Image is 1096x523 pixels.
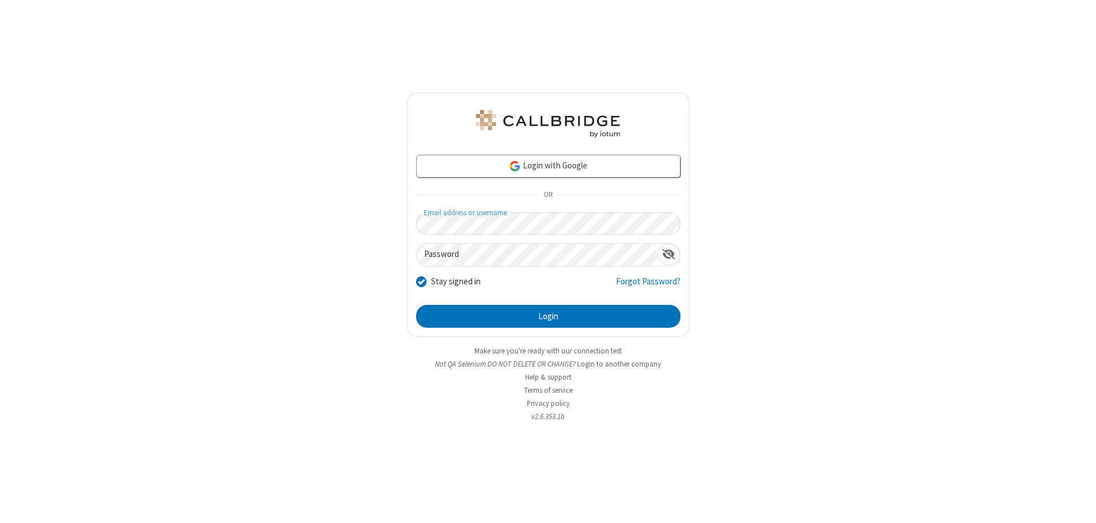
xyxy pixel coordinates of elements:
label: Stay signed in [431,275,481,288]
img: QA Selenium DO NOT DELETE OR CHANGE [474,110,622,138]
li: v2.6.353.1b [407,411,690,422]
button: Login [416,305,680,328]
a: Make sure you're ready with our connection test [474,346,622,356]
span: OR [539,187,557,203]
a: Privacy policy [527,399,570,408]
div: Show password [658,244,680,265]
a: Terms of service [524,385,573,395]
a: Forgot Password? [616,275,680,297]
input: Email address or username [416,212,680,235]
a: Login with Google [416,155,680,178]
input: Password [417,244,658,266]
button: Login to another company [577,359,661,369]
li: Not QA Selenium DO NOT DELETE OR CHANGE? [407,359,690,369]
img: google-icon.png [509,160,521,172]
a: Help & support [525,372,571,382]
